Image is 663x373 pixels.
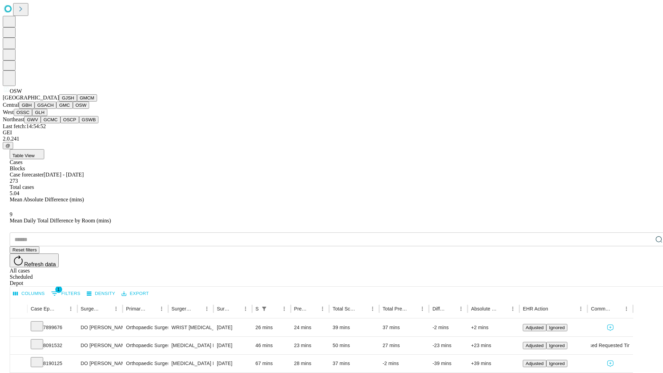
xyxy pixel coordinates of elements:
span: 273 [10,178,18,184]
div: DO [PERSON_NAME] [PERSON_NAME] Do [81,337,119,354]
div: +2 mins [471,319,516,336]
span: Case forecaster [10,172,44,178]
button: Sort [192,304,202,314]
div: Total Predicted Duration [383,306,407,312]
div: Absolute Difference [471,306,498,312]
button: Menu [202,304,212,314]
span: Reset filters [12,247,37,252]
button: Sort [147,304,157,314]
div: 23 mins [294,337,326,354]
div: 1 active filter [259,304,269,314]
div: Used Requested Time [591,337,629,354]
span: [GEOGRAPHIC_DATA] [3,95,59,101]
span: @ [6,143,10,148]
span: OSW [10,88,22,94]
div: Surgery Date [217,306,230,312]
div: 26 mins [256,319,287,336]
button: Menu [456,304,466,314]
button: Ignored [546,360,567,367]
div: [DATE] [217,337,249,354]
button: Ignored [546,324,567,331]
div: 46 mins [256,337,287,354]
span: 5.04 [10,190,19,196]
button: GSACH [35,102,56,109]
span: Mean Absolute Difference (mins) [10,197,84,202]
button: GLH [32,109,47,116]
button: GSWB [79,116,99,123]
span: West [3,109,14,115]
button: Refresh data [10,254,59,267]
div: 7899676 [31,319,74,336]
button: Sort [549,304,558,314]
button: Select columns [11,288,47,299]
span: Refresh data [24,261,56,267]
button: Show filters [49,288,82,299]
span: Ignored [549,325,565,330]
div: [MEDICAL_DATA] RELEASE [172,355,210,372]
div: -39 mins [432,355,464,372]
div: [DATE] [217,355,249,372]
button: Sort [358,304,368,314]
button: GWV [24,116,41,123]
button: GBH [19,102,35,109]
button: Reset filters [10,246,39,254]
button: Table View [10,149,44,159]
button: Sort [231,304,241,314]
button: Menu [111,304,121,314]
div: 27 mins [383,337,426,354]
div: +39 mins [471,355,516,372]
div: +23 mins [471,337,516,354]
div: Orthopaedic Surgery [126,355,164,372]
div: 24 mins [294,319,326,336]
div: Difference [432,306,446,312]
button: Adjusted [523,324,546,331]
div: Orthopaedic Surgery [126,337,164,354]
span: Total cases [10,184,34,190]
button: GMC [56,102,73,109]
div: 8190125 [31,355,74,372]
div: GEI [3,130,660,136]
div: Total Scheduled Duration [333,306,357,312]
div: DO [PERSON_NAME] [PERSON_NAME] Do [81,355,119,372]
div: 50 mins [333,337,376,354]
div: Orthopaedic Surgery [126,319,164,336]
button: @ [3,142,13,149]
span: Last fetch: 14:54:52 [3,123,46,129]
div: -2 mins [432,319,464,336]
div: Predicted In Room Duration [294,306,308,312]
div: Surgery Name [172,306,192,312]
button: Density [85,288,117,299]
button: Show filters [259,304,269,314]
span: [DATE] - [DATE] [44,172,84,178]
button: Sort [498,304,508,314]
button: GJSH [59,94,77,102]
button: Export [120,288,151,299]
button: Menu [66,304,76,314]
button: Expand [13,322,24,334]
span: 1 [55,286,62,293]
button: Expand [13,358,24,370]
div: Comments [591,306,611,312]
div: WRIST [MEDICAL_DATA] SURGERY RELEASE TRANSVERSE [MEDICAL_DATA] LIGAMENT [172,319,210,336]
div: 39 mins [333,319,376,336]
span: Northeast [3,116,24,122]
button: Sort [308,304,318,314]
button: OSSC [14,109,32,116]
button: Sort [408,304,417,314]
button: Adjusted [523,360,546,367]
span: Central [3,102,19,108]
button: Menu [241,304,250,314]
div: [DATE] [217,319,249,336]
span: Mean Daily Total Difference by Room (mins) [10,218,111,223]
div: Scheduled In Room Duration [256,306,259,312]
span: Ignored [549,361,565,366]
div: 8091532 [31,337,74,354]
div: 37 mins [333,355,376,372]
button: Menu [368,304,377,314]
span: Used Requested Time [586,337,634,354]
span: Adjusted [526,343,544,348]
span: Ignored [549,343,565,348]
div: Primary Service [126,306,146,312]
span: Table View [12,153,35,158]
button: Ignored [546,342,567,349]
